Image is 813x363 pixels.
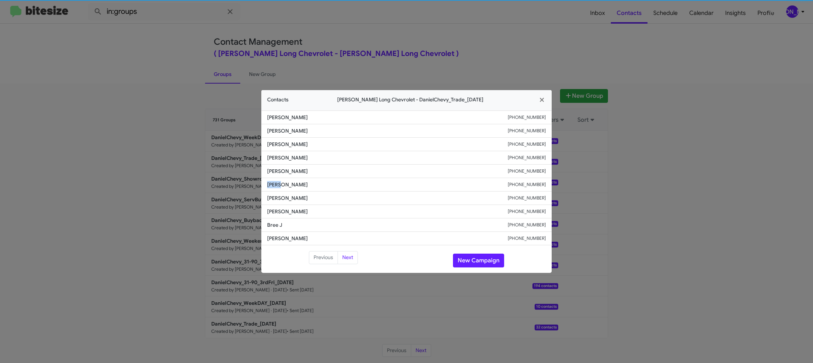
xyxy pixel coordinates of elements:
small: [PHONE_NUMBER] [508,168,546,175]
span: [PERSON_NAME] [267,194,508,202]
span: [PERSON_NAME] Long Chevrolet - DanielChevy_Trade_[DATE] [289,96,532,104]
span: [PERSON_NAME] [267,168,508,175]
span: [PERSON_NAME] [267,181,508,188]
button: New Campaign [453,254,504,267]
span: [PERSON_NAME] [267,114,508,121]
small: [PHONE_NUMBER] [508,208,546,215]
small: [PHONE_NUMBER] [508,221,546,229]
span: [PERSON_NAME] [267,141,508,148]
span: [PERSON_NAME] [267,208,508,215]
small: [PHONE_NUMBER] [508,235,546,242]
small: [PHONE_NUMBER] [508,181,546,188]
small: [PHONE_NUMBER] [508,127,546,134]
span: Bree J [267,221,508,229]
span: [PERSON_NAME] [267,154,508,161]
small: [PHONE_NUMBER] [508,194,546,202]
button: Next [338,251,358,264]
span: [PERSON_NAME] [267,235,508,242]
small: [PHONE_NUMBER] [508,141,546,148]
span: Contacts [267,96,289,104]
small: [PHONE_NUMBER] [508,114,546,121]
small: [PHONE_NUMBER] [508,154,546,161]
span: [PERSON_NAME] [267,127,508,134]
